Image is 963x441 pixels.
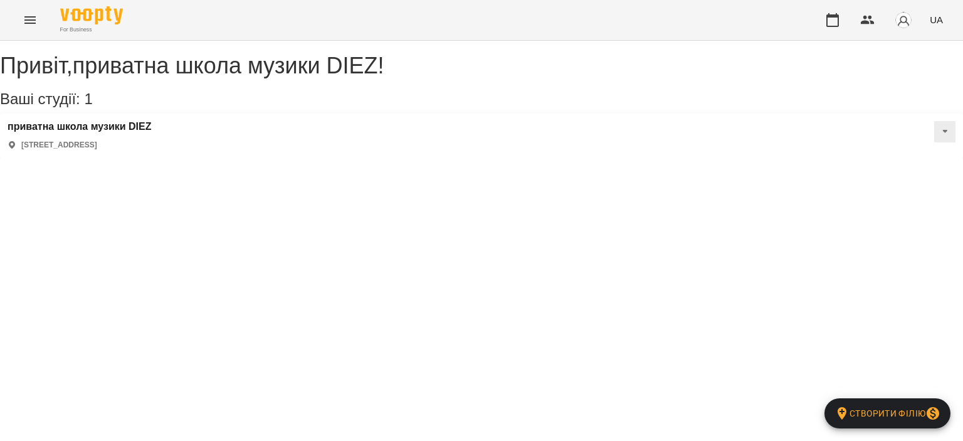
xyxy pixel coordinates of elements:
p: [STREET_ADDRESS] [21,140,97,151]
button: Menu [15,5,45,35]
a: приватна школа музики DIEZ [8,121,152,132]
span: 1 [84,90,92,107]
span: For Business [60,26,123,34]
button: UA [925,8,948,31]
span: UA [930,13,943,26]
img: avatar_s.png [895,11,912,29]
img: Voopty Logo [60,6,123,24]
